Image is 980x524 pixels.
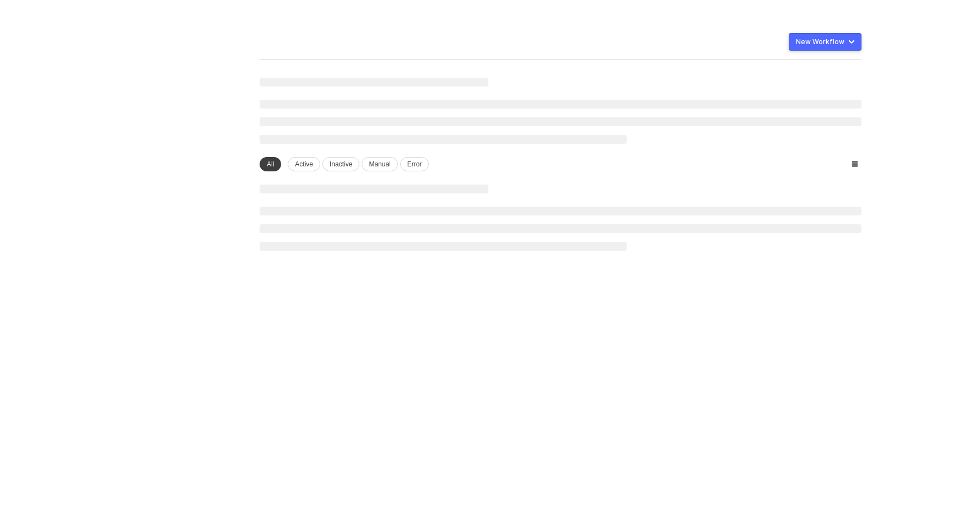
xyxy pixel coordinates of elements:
div: All [260,157,281,171]
div: Inactive [322,157,359,171]
div: Manual [362,157,397,171]
div: Error [400,157,429,171]
div: Active [288,157,320,171]
button: New Workflow [789,33,861,51]
div: New Workflow [796,37,844,46]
